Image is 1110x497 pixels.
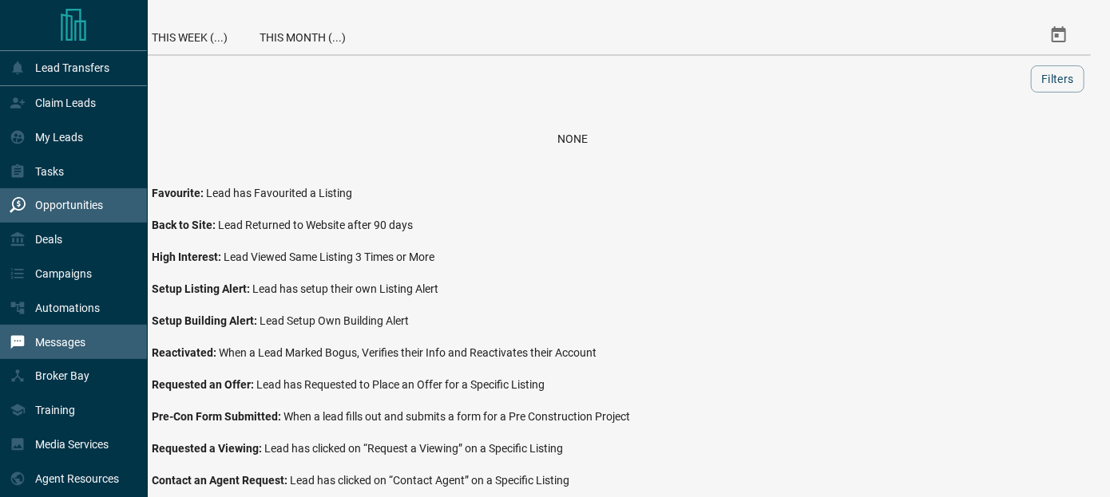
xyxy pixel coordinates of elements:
span: Lead has Favourited a Listing [206,187,352,199]
span: Lead has setup their own Listing Alert [252,282,438,295]
span: Lead has clicked on “Request a Viewing” on a Specific Listing [264,442,563,455]
span: Back to Site [152,219,218,231]
span: Reactivated [152,346,219,359]
span: Lead Returned to Website after 90 days [218,219,413,231]
span: Lead has Requested to Place an Offer for a Specific Listing [256,378,545,391]
span: When a Lead Marked Bogus, Verifies their Info and Reactivates their Account [219,346,597,359]
span: Favourite [152,187,206,199]
div: This Week (...) [136,16,244,54]
span: High Interest [152,250,224,263]
button: Select Date Range [1040,16,1078,54]
span: Lead Setup Own Building Alert [260,314,409,327]
span: When a lead fills out and submits a form for a Pre Construction Project [283,410,630,423]
span: Setup Listing Alert [152,282,252,295]
span: Requested a Viewing [152,442,264,455]
span: Lead Viewed Same Listing 3 Times or More [224,250,434,263]
span: Lead has clicked on “Contact Agent” on a Specific Listing [290,474,569,487]
span: Requested an Offer [152,378,256,391]
span: Pre-Con Form Submitted [152,410,283,423]
span: Setup Building Alert [152,314,260,327]
button: Filters [1031,65,1084,93]
div: This Month (...) [244,16,362,54]
span: Contact an Agent Request [152,474,290,487]
div: None [73,132,1072,145]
